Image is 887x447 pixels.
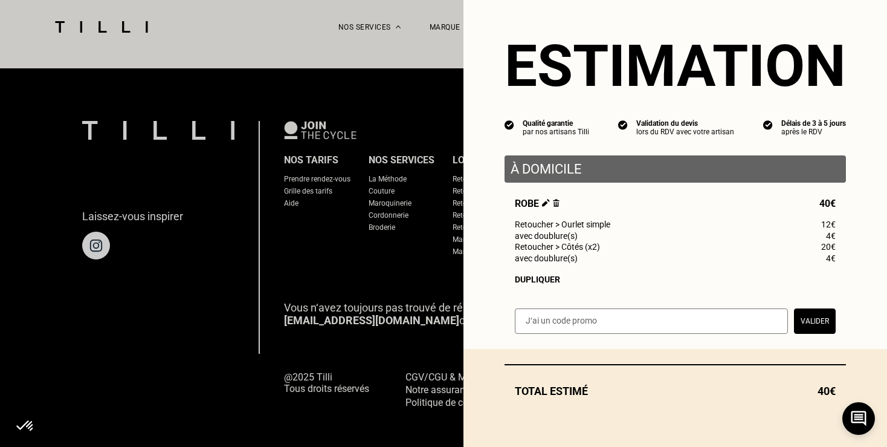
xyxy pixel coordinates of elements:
[515,308,788,334] input: J‘ai un code promo
[505,119,514,130] img: icon list info
[553,199,560,207] img: Supprimer
[515,220,610,229] span: Retoucher > Ourlet simple
[515,231,578,241] span: avec doublure(s)
[542,199,550,207] img: Éditer
[821,242,836,252] span: 20€
[781,119,846,128] div: Délais de 3 à 5 jours
[511,162,840,177] p: À domicile
[515,253,578,263] span: avec doublure(s)
[523,128,589,136] div: par nos artisans Tilli
[826,253,836,263] span: 4€
[636,119,734,128] div: Validation du devis
[794,308,836,334] button: Valider
[618,119,628,130] img: icon list info
[505,32,846,100] section: Estimation
[826,231,836,241] span: 4€
[523,119,589,128] div: Qualité garantie
[818,385,836,397] span: 40€
[515,242,600,252] span: Retoucher > Côtés (x2)
[515,275,836,284] div: Dupliquer
[821,220,836,229] span: 12€
[819,198,836,209] span: 40€
[781,128,846,136] div: après le RDV
[636,128,734,136] div: lors du RDV avec votre artisan
[505,385,846,397] div: Total estimé
[763,119,773,130] img: icon list info
[515,198,560,209] span: Robe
